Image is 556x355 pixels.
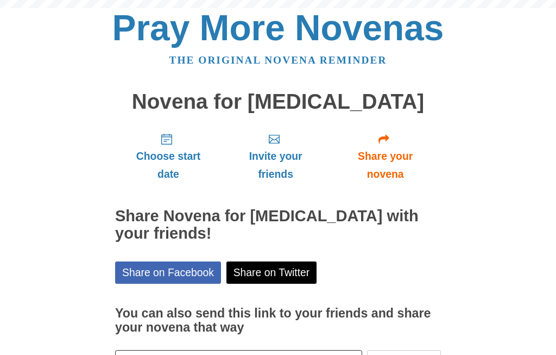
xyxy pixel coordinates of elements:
[126,147,211,183] span: Choose start date
[115,124,222,189] a: Choose start date
[340,147,430,183] span: Share your novena
[222,124,330,189] a: Invite your friends
[232,147,319,183] span: Invite your friends
[226,261,317,284] a: Share on Twitter
[115,261,221,284] a: Share on Facebook
[330,124,441,189] a: Share your novena
[115,90,441,114] h1: Novena for [MEDICAL_DATA]
[115,307,441,334] h3: You can also send this link to your friends and share your novena that way
[115,208,441,242] h2: Share Novena for [MEDICAL_DATA] with your friends!
[169,54,387,66] a: The original novena reminder
[112,8,444,48] a: Pray More Novenas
